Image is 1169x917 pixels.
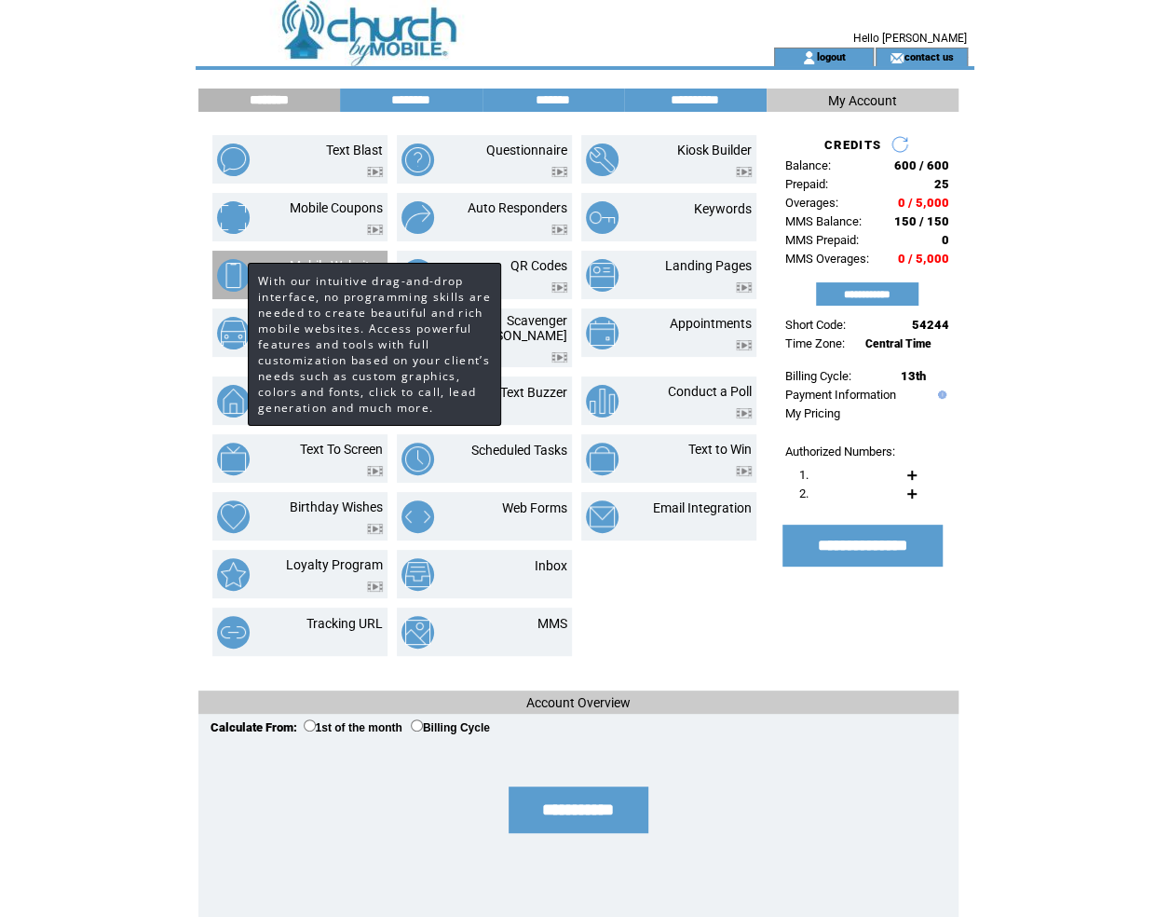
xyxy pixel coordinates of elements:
img: video.png [551,352,567,363]
img: video.png [367,225,383,235]
img: birthday-wishes.png [217,500,250,533]
span: 600 / 600 [894,158,949,172]
span: Overages: [785,196,838,210]
a: Keywords [694,201,752,216]
img: inbox.png [401,558,434,591]
a: Kiosk Builder [677,143,752,157]
span: 2. [799,486,809,500]
a: Appointments [670,316,752,331]
label: Billing Cycle [411,721,490,734]
span: CREDITS [824,138,881,152]
a: MMS [537,616,567,631]
span: 13th [901,369,926,383]
img: property-listing.png [217,385,250,417]
a: Text To Screen [300,442,383,457]
a: Inbox [535,558,567,573]
a: Scavenger [PERSON_NAME] [468,313,567,343]
span: 150 / 150 [894,214,949,228]
a: Scheduled Tasks [471,443,567,458]
img: video.png [367,524,383,534]
img: video.png [736,340,752,350]
img: tracking-url.png [217,616,250,649]
img: contact_us_icon.gif [890,50,904,65]
a: Birthday Wishes [290,500,383,514]
input: Billing Cycle [411,719,423,732]
img: landing-pages.png [586,259,618,292]
img: video.png [736,466,752,476]
span: Central Time [865,337,931,350]
img: mobile-coupons.png [217,201,250,234]
a: Auto Responders [468,200,567,215]
img: questionnaire.png [401,144,434,176]
a: Conduct a Poll [668,384,752,399]
img: video.png [367,167,383,177]
a: Tracking URL [306,616,383,631]
img: qr-codes.png [401,259,434,292]
img: scheduled-tasks.png [401,443,434,475]
span: Hello [PERSON_NAME] [853,32,967,45]
span: 54244 [912,318,949,332]
span: MMS Overages: [785,252,869,266]
span: 25 [934,177,949,191]
img: help.gif [933,390,946,399]
span: With our intuitive drag-and-drop interface, no programming skills are needed to create beautiful ... [258,273,491,416]
a: Mobile Coupons [290,200,383,215]
a: Mobile Websites [290,258,383,273]
a: Text to Win [688,442,752,457]
img: keywords.png [586,201,618,234]
img: conduct-a-poll.png [586,385,618,417]
a: logout [816,50,845,62]
img: video.png [551,225,567,235]
img: mms.png [401,616,434,649]
span: MMS Prepaid: [785,233,859,247]
a: Landing Pages [665,258,752,273]
img: kiosk-builder.png [586,144,618,176]
a: My Pricing [785,406,840,420]
img: video.png [736,408,752,418]
img: appointments.png [586,317,618,349]
span: Calculate From: [211,720,297,734]
img: email-integration.png [586,500,618,533]
span: My Account [828,93,897,108]
img: text-to-screen.png [217,443,250,475]
img: video.png [736,282,752,293]
img: loyalty-program.png [217,558,250,591]
img: video.png [736,167,752,177]
span: 0 / 5,000 [898,196,949,210]
a: Email Integration [653,500,752,515]
img: video.png [551,282,567,293]
span: Time Zone: [785,336,845,350]
span: 1. [799,468,809,482]
img: mobile-websites.png [217,259,250,292]
a: Web Forms [502,500,567,515]
img: vehicle-listing.png [217,317,250,349]
img: text-to-win.png [586,443,618,475]
img: auto-responders.png [401,201,434,234]
span: 0 / 5,000 [898,252,949,266]
a: Text Buzzer [500,385,567,400]
img: text-blast.png [217,144,250,176]
a: Text Blast [326,143,383,157]
label: 1st of the month [304,721,402,734]
span: MMS Balance: [785,214,862,228]
span: Authorized Numbers: [785,445,895,458]
img: video.png [551,167,567,177]
a: QR Codes [510,258,567,273]
a: Questionnaire [486,143,567,157]
span: Prepaid: [785,177,828,191]
a: Payment Information [785,388,896,402]
span: Balance: [785,158,831,172]
span: Short Code: [785,318,846,332]
img: video.png [367,466,383,476]
img: account_icon.gif [802,50,816,65]
span: Account Overview [526,695,631,710]
a: Loyalty Program [286,557,383,572]
img: web-forms.png [401,500,434,533]
a: contact us [904,50,953,62]
span: Billing Cycle: [785,369,851,383]
span: 0 [942,233,949,247]
input: 1st of the month [304,719,316,732]
img: video.png [367,582,383,592]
